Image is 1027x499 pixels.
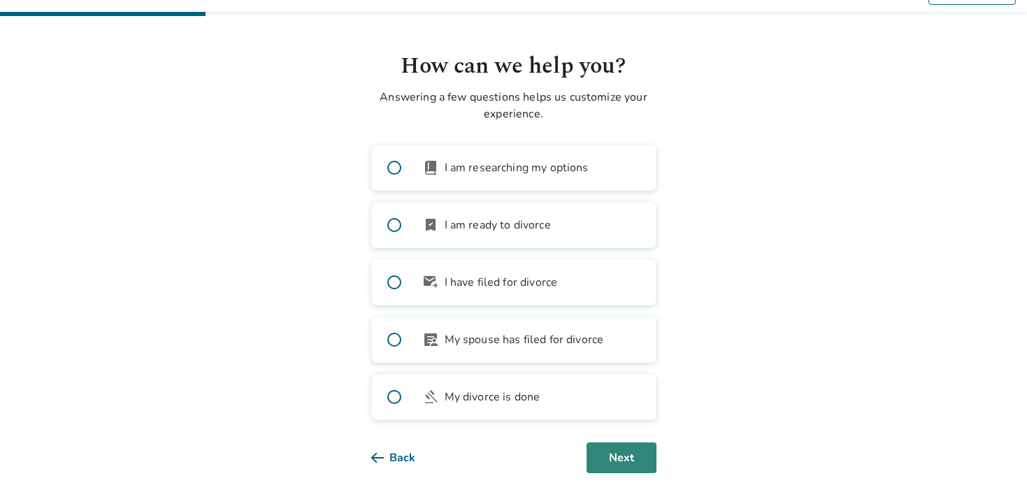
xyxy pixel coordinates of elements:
button: Next [587,442,656,473]
span: My divorce is done [445,389,540,405]
span: book_2 [422,159,439,176]
span: I am ready to divorce [445,217,551,233]
span: bookmark_check [422,217,439,233]
span: article_person [422,331,439,348]
span: My spouse has filed for divorce [445,331,604,348]
span: gavel [422,389,439,405]
iframe: Chat Widget [957,432,1027,499]
h1: How can we help you? [371,50,656,83]
span: I am researching my options [445,159,589,176]
p: Answering a few questions helps us customize your experience. [371,89,656,122]
button: Back [371,442,438,473]
span: I have filed for divorce [445,274,558,291]
span: outgoing_mail [422,274,439,291]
